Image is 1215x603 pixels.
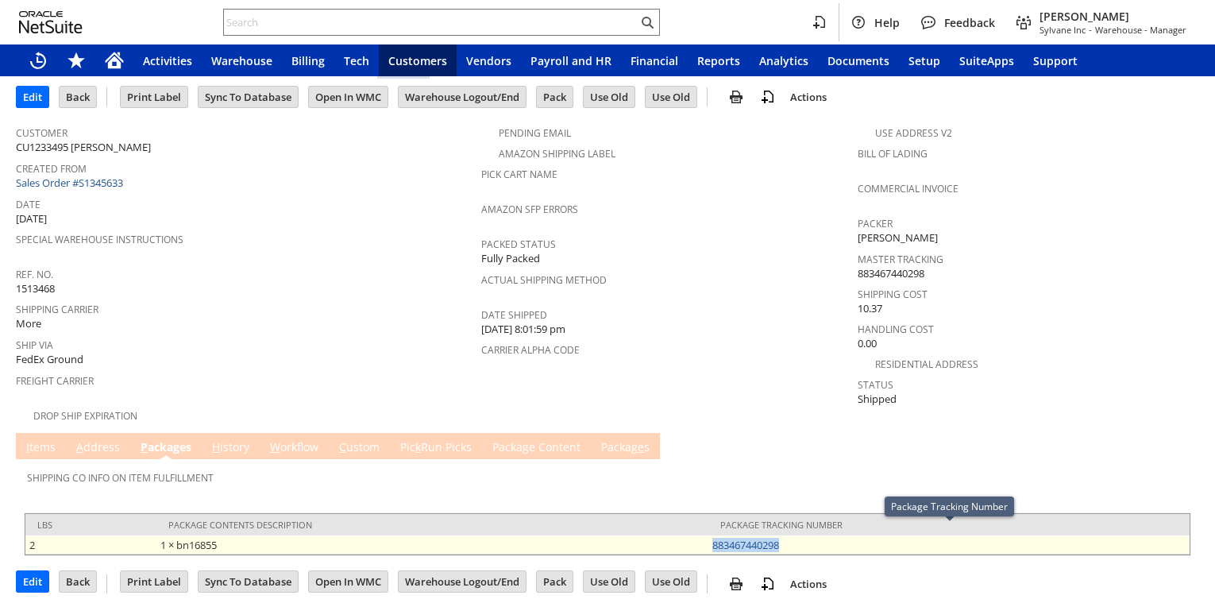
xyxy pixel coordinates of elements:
img: print.svg [727,574,746,593]
span: C [339,439,346,454]
input: Use Old [584,87,634,107]
input: Edit [17,87,48,107]
a: Warehouse [202,44,282,76]
td: 2 [25,535,156,555]
span: Documents [827,53,889,68]
input: Use Old [646,87,696,107]
span: Feedback [944,15,995,30]
a: Pick Cart Name [481,168,557,181]
span: Fully Packed [481,251,540,266]
a: Date Shipped [481,308,547,322]
a: Packer [858,217,893,230]
span: P [141,439,148,454]
span: A [76,439,83,454]
input: Open In WMC [309,571,388,592]
a: Actions [784,577,833,591]
input: Print Label [121,87,187,107]
img: add-record.svg [758,87,777,106]
span: Vendors [466,53,511,68]
div: Package Tracking Number [720,519,1178,531]
a: Activities [133,44,202,76]
input: Use Old [584,571,634,592]
span: 0.00 [858,336,877,351]
span: Activities [143,53,192,68]
span: Tech [344,53,369,68]
a: Created From [16,162,87,176]
a: Bill Of Lading [858,147,928,160]
svg: logo [19,11,83,33]
span: Shipped [858,392,897,407]
span: Warehouse - Manager [1095,24,1186,36]
span: [PERSON_NAME] [858,230,938,245]
a: Reports [688,44,750,76]
input: Back [60,571,96,592]
img: print.svg [727,87,746,106]
a: Customer [16,126,67,140]
span: Billing [291,53,325,68]
a: Payroll and HR [521,44,621,76]
a: Financial [621,44,688,76]
a: Shipping Carrier [16,303,98,316]
a: Analytics [750,44,818,76]
span: Payroll and HR [530,53,611,68]
a: Custom [335,439,384,457]
input: Sync To Database [199,87,298,107]
a: Address [72,439,124,457]
span: SuiteApps [959,53,1014,68]
span: [DATE] [16,211,47,226]
a: PickRun Picks [396,439,476,457]
a: Handling Cost [858,323,934,336]
a: Ref. No. [16,268,53,281]
a: Use Address V2 [875,126,952,140]
svg: Search [638,13,657,32]
a: Package Content [488,439,584,457]
a: Recent Records [19,44,57,76]
a: Packages [597,439,654,457]
input: Search [224,13,638,32]
a: Documents [818,44,899,76]
span: 883467440298 [858,266,924,281]
a: Home [95,44,133,76]
a: Vendors [457,44,521,76]
input: Back [60,87,96,107]
span: FedEx Ground [16,352,83,367]
svg: Home [105,51,124,70]
a: Freight Carrier [16,374,94,388]
span: I [26,439,29,454]
span: [DATE] 8:01:59 pm [481,322,565,337]
a: Ship Via [16,338,53,352]
input: Sync To Database [199,571,298,592]
a: Shipping Cost [858,288,928,301]
a: Commercial Invoice [858,182,958,195]
a: Support [1024,44,1087,76]
div: Package Tracking Number [891,500,1008,513]
span: More [16,316,41,331]
a: Pending Email [499,126,571,140]
a: Items [22,439,60,457]
input: Warehouse Logout/End [399,571,526,592]
span: [PERSON_NAME] [1039,9,1186,24]
span: 1513468 [16,281,55,296]
a: SuiteApps [950,44,1024,76]
a: Packages [137,439,195,457]
a: Special Warehouse Instructions [16,233,183,246]
span: 10.37 [858,301,882,316]
a: Workflow [266,439,322,457]
span: H [212,439,220,454]
a: Packed Status [481,238,556,251]
a: Customers [379,44,457,76]
a: Residential Address [875,358,978,371]
input: Pack [537,571,573,592]
input: Print Label [121,571,187,592]
a: History [208,439,253,457]
a: Unrolled view on [1171,436,1190,455]
a: Date [16,198,40,211]
span: W [270,439,280,454]
input: Warehouse Logout/End [399,87,526,107]
span: g [523,439,529,454]
input: Open In WMC [309,87,388,107]
a: Carrier Alpha Code [481,343,580,357]
a: Tech [334,44,379,76]
a: Sales Order #S1345633 [16,176,127,190]
span: Customers [388,53,447,68]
